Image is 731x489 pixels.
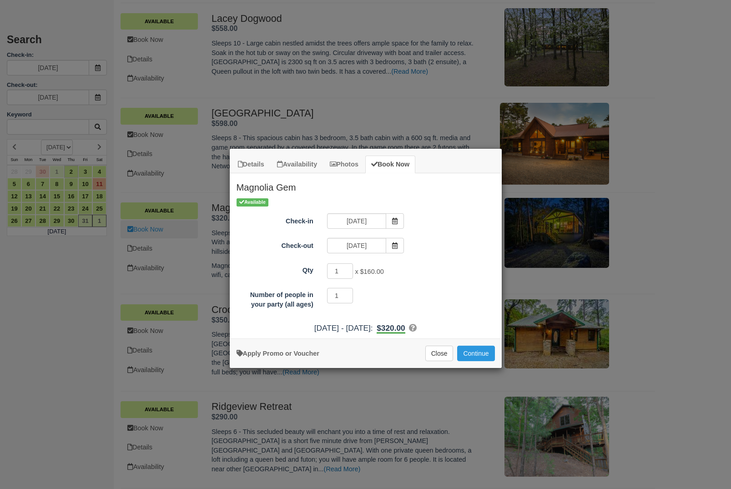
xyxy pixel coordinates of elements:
[365,156,415,173] a: Book Now
[237,198,269,206] span: Available
[230,173,502,334] div: Item Modal
[327,263,353,279] input: Qty
[230,287,320,309] label: Number of people in your party (all ages)
[230,262,320,275] label: Qty
[377,323,405,333] b: $320.00
[314,323,371,333] span: [DATE] - [DATE]
[327,288,353,303] input: Number of people in your party (all ages)
[355,268,383,275] span: x $160.00
[230,238,320,251] label: Check-out
[230,173,502,197] h2: Magnolia Gem
[232,156,270,173] a: Details
[230,213,320,226] label: Check-in
[237,350,319,357] a: Apply Voucher
[457,346,494,361] button: Add to Booking
[324,156,364,173] a: Photos
[271,156,323,173] a: Availability
[230,323,502,334] div: :
[425,346,454,361] button: Close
